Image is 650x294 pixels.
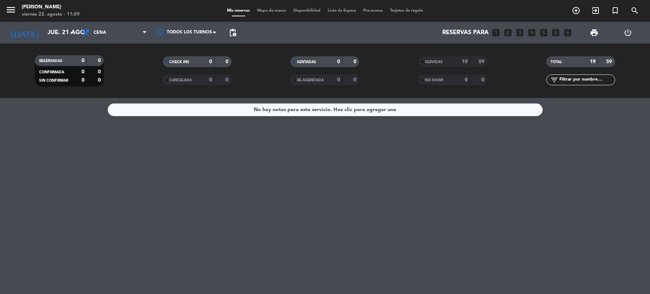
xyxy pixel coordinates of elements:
[624,28,632,37] i: power_settings_new
[551,60,562,64] span: TOTAL
[572,6,580,15] i: add_circle_outline
[98,58,102,63] strong: 0
[386,9,427,13] span: Tarjetas de regalo
[630,6,639,15] i: search
[39,79,68,82] span: SIN CONFIRMAR
[353,77,358,82] strong: 0
[39,59,62,63] span: RESERVADAS
[67,28,76,37] i: arrow_drop_down
[297,60,316,64] span: SENTADAS
[539,28,548,37] i: looks_5
[228,28,237,37] span: pending_actions
[82,69,84,74] strong: 0
[491,28,501,37] i: looks_one
[39,70,64,74] span: CONFIRMADA
[442,29,489,36] span: Reservas para
[337,77,340,82] strong: 0
[425,60,443,64] span: SERVIDAS
[94,30,106,35] span: Cena
[360,9,386,13] span: Pre-acceso
[169,78,192,82] span: CANCELADA
[559,76,615,84] input: Filtrar por nombre...
[290,9,324,13] span: Disponibilidad
[5,25,44,41] i: [DATE]
[82,58,84,63] strong: 0
[98,78,102,83] strong: 0
[527,28,537,37] i: looks_4
[209,77,212,82] strong: 0
[481,77,486,82] strong: 0
[337,59,340,64] strong: 0
[462,59,468,64] strong: 19
[22,11,80,18] div: viernes 22. agosto - 11:09
[82,78,84,83] strong: 0
[606,59,613,64] strong: 59
[324,9,360,13] span: Lista de Espera
[551,28,560,37] i: looks_6
[550,75,559,84] i: filter_list
[254,106,396,114] div: No hay notas para este servicio. Haz clic para agregar una
[590,28,599,37] span: print
[5,4,16,15] i: menu
[515,28,525,37] i: looks_3
[611,22,645,44] div: LOG OUT
[503,28,513,37] i: looks_two
[297,78,324,82] span: RE AGENDADA
[209,59,212,64] strong: 0
[5,4,16,18] button: menu
[225,59,230,64] strong: 0
[22,4,80,11] div: [PERSON_NAME]
[591,6,600,15] i: exit_to_app
[425,78,443,82] span: NO SHOW
[611,6,620,15] i: turned_in_not
[563,28,572,37] i: add_box
[590,59,596,64] strong: 19
[253,9,290,13] span: Mapa de mesas
[98,69,102,74] strong: 0
[353,59,358,64] strong: 0
[169,60,189,64] span: CHECK INS
[225,77,230,82] strong: 0
[465,77,468,82] strong: 0
[223,9,253,13] span: Mis reservas
[479,59,486,64] strong: 59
